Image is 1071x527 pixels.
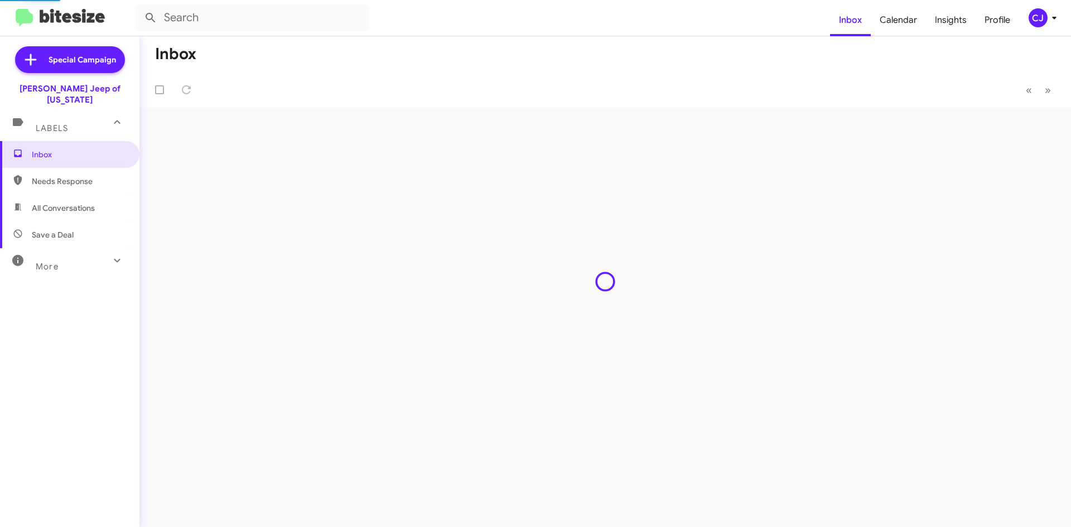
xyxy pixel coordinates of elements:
span: Labels [36,123,68,133]
span: Needs Response [32,176,127,187]
span: More [36,262,59,272]
div: CJ [1029,8,1048,27]
span: » [1045,83,1051,97]
a: Profile [976,4,1019,36]
span: Inbox [32,149,127,160]
h1: Inbox [155,45,196,63]
span: « [1026,83,1032,97]
input: Search [135,4,369,31]
a: Inbox [830,4,871,36]
button: Previous [1019,79,1039,101]
span: Save a Deal [32,229,74,240]
a: Insights [926,4,976,36]
button: Next [1038,79,1058,101]
a: Special Campaign [15,46,125,73]
a: Calendar [871,4,926,36]
button: CJ [1019,8,1059,27]
span: Special Campaign [49,54,116,65]
span: All Conversations [32,202,95,214]
nav: Page navigation example [1020,79,1058,101]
